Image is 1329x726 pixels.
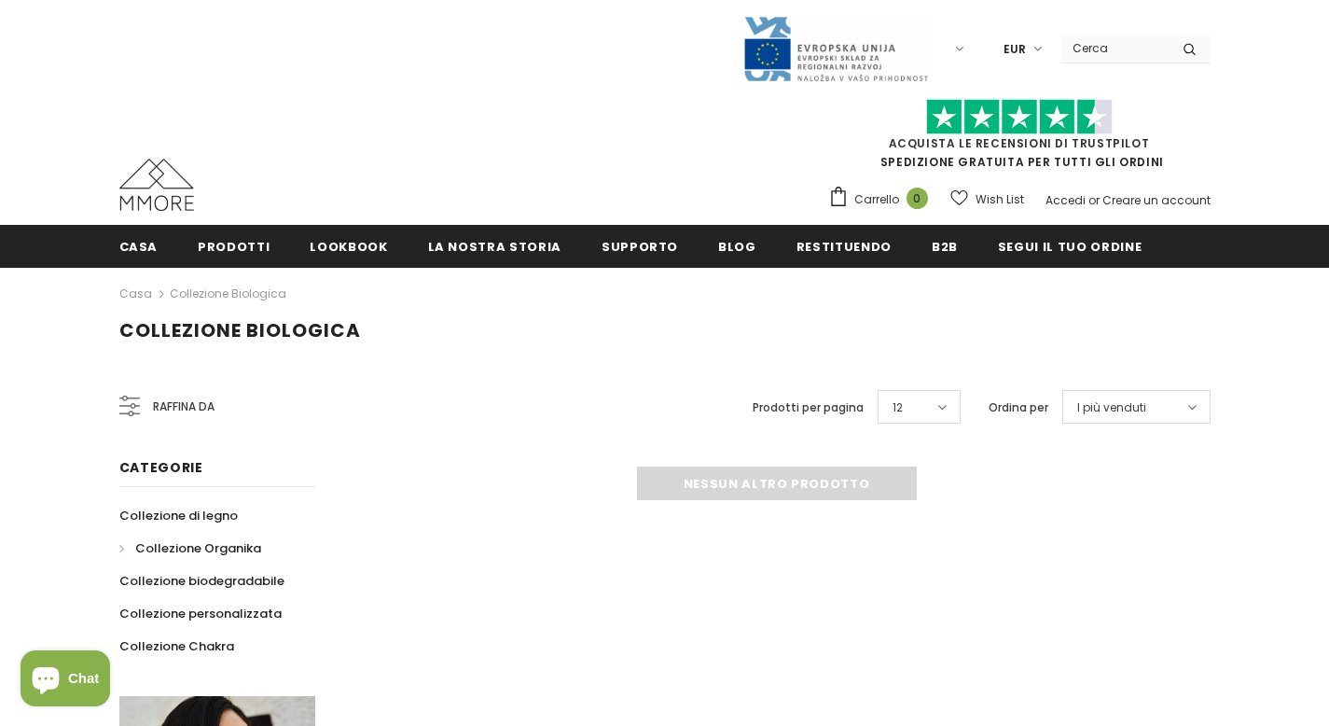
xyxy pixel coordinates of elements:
a: Carrello 0 [828,186,937,214]
span: Prodotti [198,238,270,256]
a: B2B [932,225,958,267]
input: Search Site [1061,35,1169,62]
a: La nostra storia [428,225,561,267]
span: Restituendo [796,238,892,256]
img: Fidati di Pilot Stars [926,99,1113,135]
a: Casa [119,225,159,267]
img: Javni Razpis [742,15,929,83]
span: 0 [907,188,928,209]
span: Collezione biodegradabile [119,572,284,590]
a: Creare un account [1102,192,1211,208]
a: supporto [602,225,678,267]
inbox-online-store-chat: Shopify online store chat [15,650,116,711]
span: B2B [932,238,958,256]
a: Collezione Chakra [119,630,234,663]
span: Collezione Chakra [119,637,234,655]
span: Raffina da [153,397,215,417]
span: Blog [718,238,756,256]
span: Collezione di legno [119,507,238,524]
a: Acquista le recensioni di TrustPilot [889,135,1150,151]
span: La nostra storia [428,238,561,256]
span: Wish List [976,190,1024,209]
a: Wish List [950,183,1024,216]
a: Casa [119,283,152,305]
a: Blog [718,225,756,267]
a: Collezione personalizzata [119,597,282,630]
a: Javni Razpis [742,40,929,56]
span: I più venduti [1077,398,1146,417]
a: Collezione di legno [119,499,238,532]
span: or [1088,192,1100,208]
label: Prodotti per pagina [753,398,864,417]
span: EUR [1004,40,1026,59]
span: Collezione personalizzata [119,605,282,622]
a: Lookbook [310,225,387,267]
a: Collezione biologica [170,286,286,301]
label: Ordina per [989,398,1048,417]
a: Prodotti [198,225,270,267]
span: Collezione biologica [119,317,361,343]
span: Collezione Organika [135,539,261,557]
span: Segui il tuo ordine [998,238,1142,256]
a: Collezione biodegradabile [119,565,284,597]
span: Lookbook [310,238,387,256]
span: 12 [893,398,903,417]
a: Restituendo [796,225,892,267]
a: Segui il tuo ordine [998,225,1142,267]
span: Categorie [119,458,203,477]
img: Casi MMORE [119,159,194,211]
a: Collezione Organika [119,532,261,565]
span: Casa [119,238,159,256]
span: SPEDIZIONE GRATUITA PER TUTTI GLI ORDINI [828,107,1211,170]
a: Accedi [1045,192,1086,208]
span: supporto [602,238,678,256]
span: Carrello [854,190,899,209]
